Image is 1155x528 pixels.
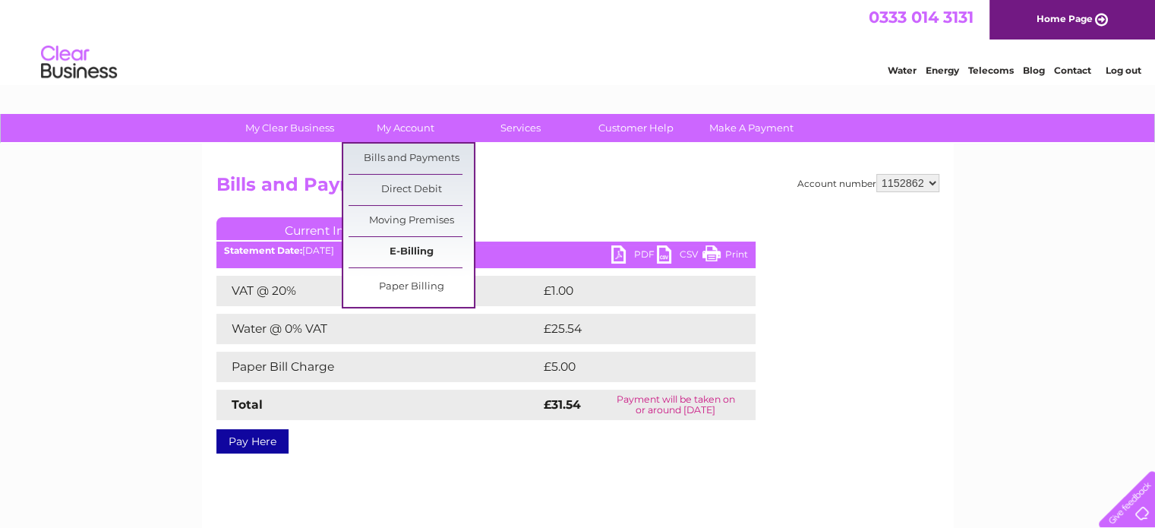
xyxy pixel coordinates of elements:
[1105,65,1141,76] a: Log out
[869,8,974,27] a: 0333 014 3131
[702,245,748,267] a: Print
[1023,65,1045,76] a: Blog
[216,352,540,382] td: Paper Bill Charge
[227,114,352,142] a: My Clear Business
[216,276,540,306] td: VAT @ 20%
[349,206,474,236] a: Moving Premises
[40,40,118,86] img: logo.png
[926,65,959,76] a: Energy
[888,65,917,76] a: Water
[216,429,289,454] a: Pay Here
[216,217,444,240] a: Current Invoice
[349,272,474,302] a: Paper Billing
[232,397,263,412] strong: Total
[797,174,939,192] div: Account number
[573,114,699,142] a: Customer Help
[216,174,939,203] h2: Bills and Payments
[657,245,702,267] a: CSV
[216,314,540,344] td: Water @ 0% VAT
[611,245,657,267] a: PDF
[224,245,302,256] b: Statement Date:
[540,314,724,344] td: £25.54
[689,114,814,142] a: Make A Payment
[968,65,1014,76] a: Telecoms
[219,8,937,74] div: Clear Business is a trading name of Verastar Limited (registered in [GEOGRAPHIC_DATA] No. 3667643...
[1054,65,1091,76] a: Contact
[216,245,756,256] div: [DATE]
[349,237,474,267] a: E-Billing
[349,175,474,205] a: Direct Debit
[349,144,474,174] a: Bills and Payments
[458,114,583,142] a: Services
[342,114,468,142] a: My Account
[596,390,756,420] td: Payment will be taken on or around [DATE]
[540,352,721,382] td: £5.00
[544,397,581,412] strong: £31.54
[540,276,719,306] td: £1.00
